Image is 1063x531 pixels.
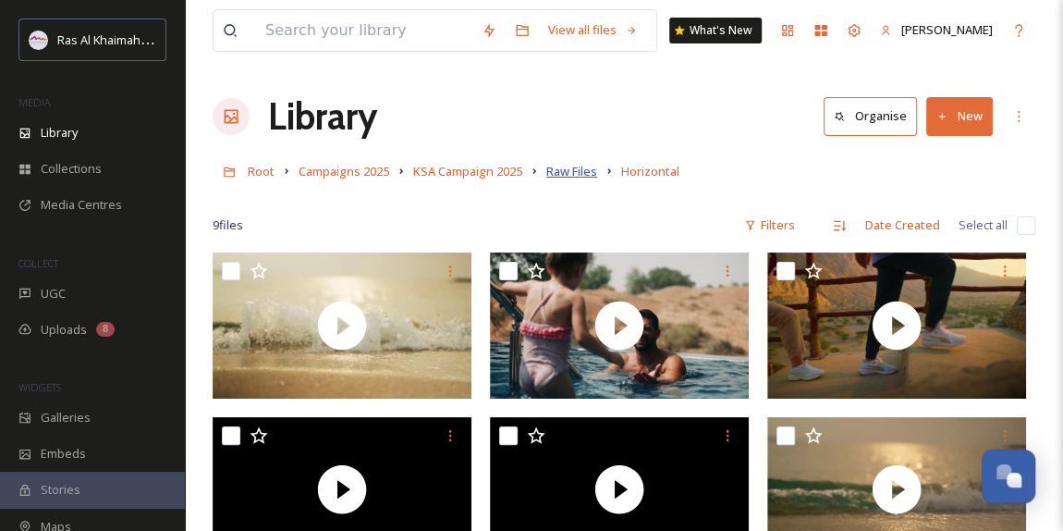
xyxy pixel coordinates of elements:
[621,160,679,182] a: Horizontal
[41,160,102,178] span: Collections
[96,322,115,337] div: 8
[982,450,1035,503] button: Open Chat
[248,163,275,179] span: Root
[767,253,1026,399] img: thumbnail
[18,256,58,270] span: COLLECT
[41,409,91,426] span: Galleries
[248,160,275,182] a: Root
[213,253,471,399] img: thumbnail
[41,321,87,339] span: Uploads
[669,18,762,43] a: What's New
[213,216,243,234] span: 9 file s
[871,12,1002,48] a: [PERSON_NAME]
[299,163,389,179] span: Campaigns 2025
[57,31,319,48] span: Ras Al Khaimah Tourism Development Authority
[926,97,993,135] button: New
[256,10,472,51] input: Search your library
[490,253,749,399] img: thumbnail
[18,95,51,109] span: MEDIA
[18,380,61,394] span: WIDGETS
[41,196,122,214] span: Media Centres
[824,97,917,135] button: Organise
[299,160,389,182] a: Campaigns 2025
[413,160,522,182] a: KSA Campaign 2025
[30,31,48,49] img: Logo_RAKTDA_RGB-01.png
[856,207,949,243] div: Date Created
[41,481,80,499] span: Stories
[901,21,993,38] span: [PERSON_NAME]
[621,163,679,179] span: Horizontal
[546,163,597,179] span: Raw Files
[539,12,647,48] a: View all files
[268,89,377,144] a: Library
[413,163,522,179] span: KSA Campaign 2025
[824,97,926,135] a: Organise
[959,216,1008,234] span: Select all
[41,445,86,463] span: Embeds
[41,285,66,303] span: UGC
[735,207,804,243] div: Filters
[41,124,78,142] span: Library
[546,160,597,182] a: Raw Files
